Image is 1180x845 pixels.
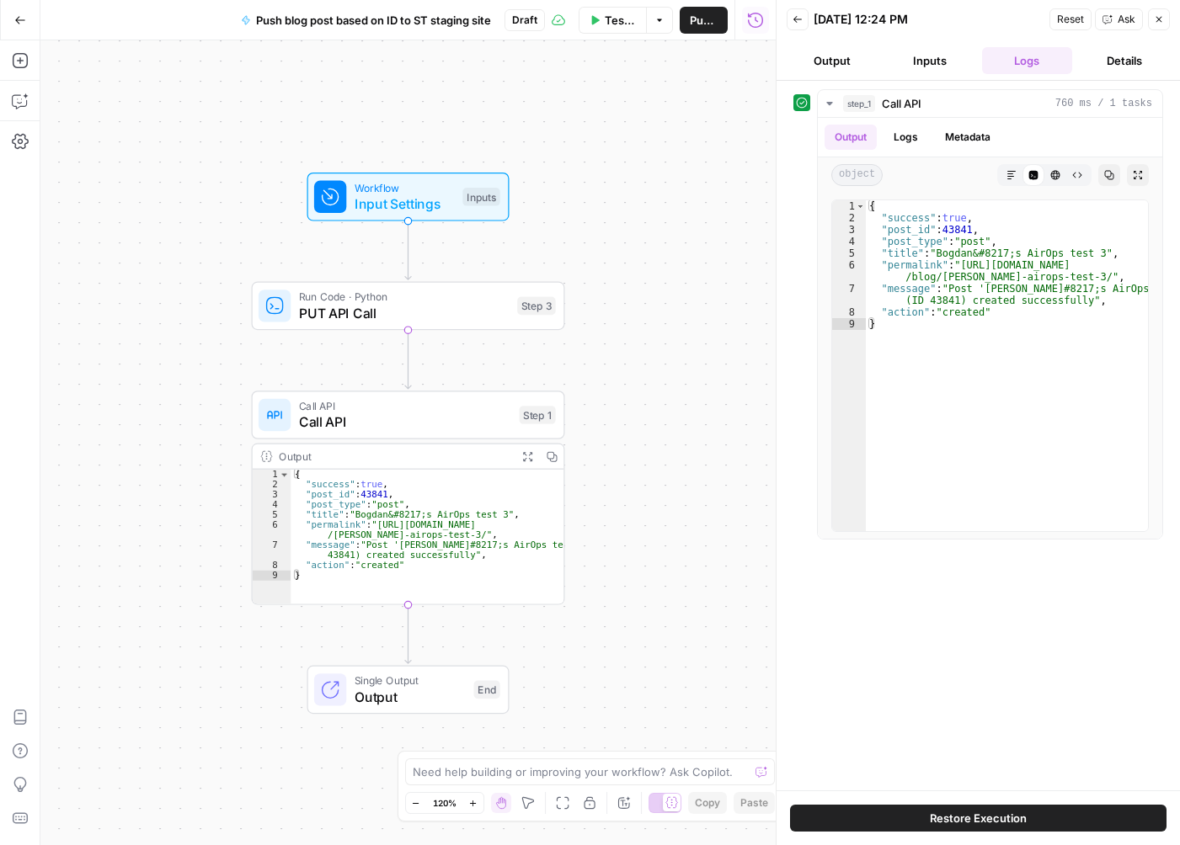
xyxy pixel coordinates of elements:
[605,12,636,29] span: Test Data
[462,188,499,206] div: Inputs
[818,118,1162,539] div: 760 ms / 1 tasks
[299,303,510,323] span: PUT API Call
[1049,8,1092,30] button: Reset
[355,179,455,195] span: Workflow
[252,173,565,221] div: WorkflowInput SettingsInputs
[1118,12,1135,27] span: Ask
[579,7,646,34] button: Test Data
[832,259,866,283] div: 6
[252,666,565,715] div: Single OutputOutputEnd
[1079,47,1170,74] button: Details
[818,90,1162,117] button: 760 ms / 1 tasks
[231,7,501,34] button: Push blog post based on ID to ST staging site
[256,12,491,29] span: Push blog post based on ID to ST staging site
[253,561,291,571] div: 8
[832,283,866,306] div: 7
[832,200,866,212] div: 1
[734,792,775,814] button: Paste
[935,125,1001,150] button: Metadata
[843,95,875,112] span: step_1
[882,95,921,112] span: Call API
[832,212,866,224] div: 2
[790,805,1167,832] button: Restore Execution
[831,164,883,186] span: object
[299,412,511,432] span: Call API
[1055,96,1152,111] span: 760 ms / 1 tasks
[253,520,291,540] div: 6
[856,200,865,212] span: Toggle code folding, rows 1 through 9
[680,7,728,34] button: Publish
[299,289,510,305] span: Run Code · Python
[832,236,866,247] div: 4
[825,125,877,150] button: Output
[253,470,291,480] div: 1
[695,795,720,810] span: Copy
[433,796,457,810] span: 120%
[252,391,565,604] div: Call APICall APIStep 1Output{ "success":true, "post_id":43841, "post_type":"post", "title":"Bogda...
[930,810,1027,826] span: Restore Execution
[279,470,290,480] span: Toggle code folding, rows 1 through 9
[1095,8,1143,30] button: Ask
[355,194,455,214] span: Input Settings
[512,13,537,28] span: Draft
[884,125,928,150] button: Logs
[832,306,866,318] div: 8
[688,792,727,814] button: Copy
[517,297,556,316] div: Step 3
[253,571,291,581] div: 9
[884,47,975,74] button: Inputs
[405,221,411,280] g: Edge from start to step_3
[299,398,511,414] span: Call API
[405,329,411,389] g: Edge from step_3 to step_1
[787,47,878,74] button: Output
[474,681,500,699] div: End
[1057,12,1084,27] span: Reset
[279,449,510,465] div: Output
[832,247,866,259] div: 5
[253,490,291,500] div: 3
[832,224,866,236] div: 3
[740,795,768,810] span: Paste
[253,540,291,561] div: 7
[832,318,866,330] div: 9
[405,604,411,664] g: Edge from step_1 to end
[690,12,718,29] span: Publish
[253,480,291,490] div: 2
[982,47,1073,74] button: Logs
[253,500,291,510] div: 4
[355,687,466,707] span: Output
[355,672,466,688] span: Single Output
[253,510,291,520] div: 5
[520,406,556,424] div: Step 1
[252,282,565,331] div: Run Code · PythonPUT API CallStep 3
